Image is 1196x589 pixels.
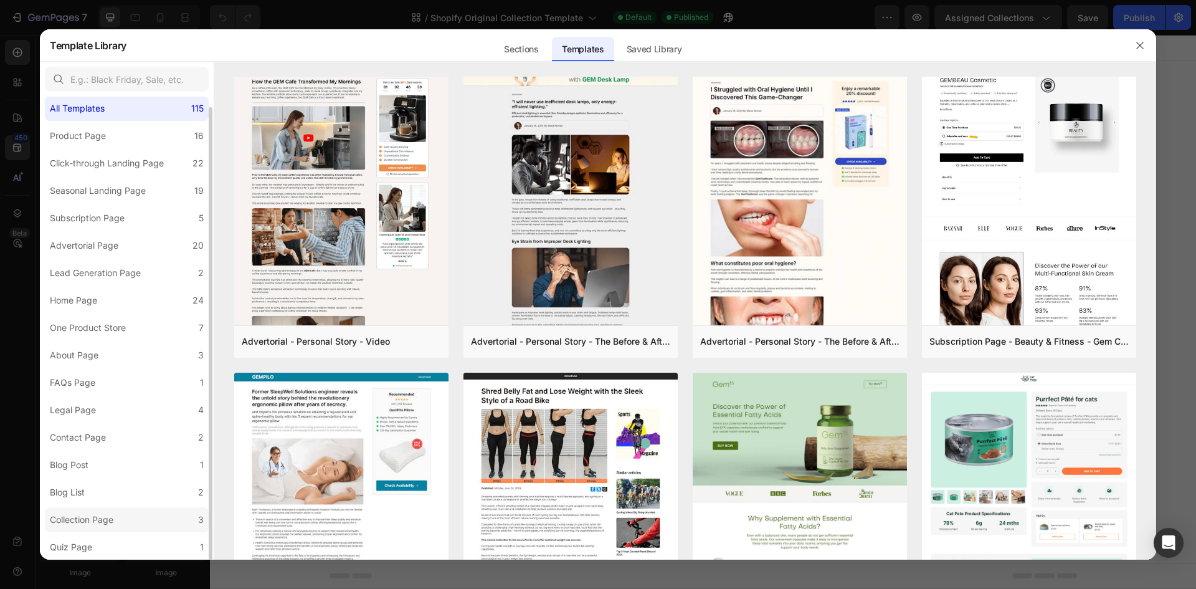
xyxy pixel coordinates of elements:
div: Sections [494,37,548,62]
span: then drag & drop elements [539,219,632,231]
span: Shopify section: section [457,51,549,66]
div: 1 [200,375,204,390]
div: Home Page [50,293,97,308]
div: 3 [198,512,204,527]
div: 1 [200,540,204,555]
span: Add section [463,176,523,189]
div: 2 [198,266,204,280]
div: 4 [198,403,204,418]
div: Quiz Page [50,540,92,555]
div: 7 [199,320,204,335]
div: Subscription Page - Beauty & Fitness - Gem Cosmetic - Style 1 [929,334,1129,349]
div: Contact Page [50,430,106,445]
div: Product Page [50,128,106,143]
span: from URL or image [455,219,522,231]
div: Choose templates [359,204,434,217]
div: Click-through Landing Page [50,156,164,171]
div: 22 [192,156,204,171]
div: 20 [192,238,204,253]
div: Advertorial Page [50,238,118,253]
div: 24 [192,293,204,308]
div: 3 [198,348,204,363]
div: Blog List [50,485,85,500]
h2: Template Library [50,29,126,62]
div: Collection Page [50,512,113,527]
div: Saved Library [617,37,692,62]
div: Advertorial - Personal Story - The Before & After Image Style 4 [471,334,670,349]
div: 19 [194,183,204,198]
div: One Product Store [50,320,126,335]
div: Advertorial - Personal Story - Video [242,334,390,349]
div: 115 [191,101,204,116]
div: Templates [552,37,614,62]
div: Blog Post [50,457,88,472]
div: Lead Generation Page [50,266,141,280]
div: 2 [198,485,204,500]
div: Add blank section [548,204,624,217]
span: Shopify section: main-collection [442,117,564,132]
div: Legal Page [50,403,96,418]
div: Subscription Page [50,211,125,226]
div: Open Intercom Messenger [1154,528,1184,558]
span: inspired by CRO experts [353,219,439,231]
div: Seasonal Landing Page [50,183,146,198]
input: E.g.: Black Friday, Sale, etc. [45,67,209,92]
div: 1 [200,457,204,472]
div: All Templates [50,101,105,116]
div: FAQs Page [50,375,95,390]
div: 5 [199,211,204,226]
div: Generate layout [457,204,522,217]
div: Advertorial - Personal Story - The Before & After Image Style 3 [700,334,899,349]
div: About Page [50,348,98,363]
div: 16 [194,128,204,143]
div: 2 [198,430,204,445]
